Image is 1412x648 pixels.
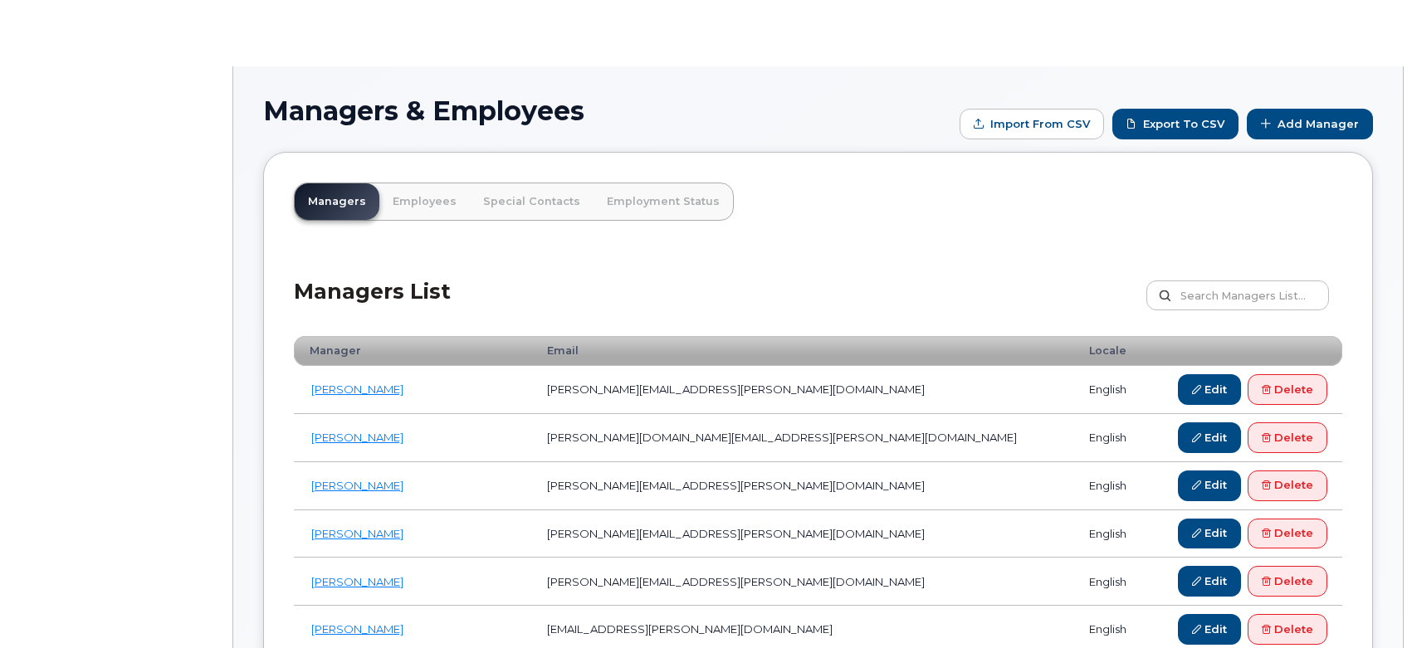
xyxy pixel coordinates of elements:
a: Edit [1178,566,1241,597]
a: [PERSON_NAME] [311,431,403,444]
a: Delete [1248,470,1327,501]
th: Manager [294,336,532,366]
a: Delete [1248,614,1327,645]
th: Locale [1074,336,1147,366]
td: english [1074,414,1147,462]
a: [PERSON_NAME] [311,622,403,636]
td: english [1074,462,1147,510]
a: Edit [1178,470,1241,501]
h2: Managers List [294,280,451,329]
td: english [1074,366,1147,414]
td: [PERSON_NAME][DOMAIN_NAME][EMAIL_ADDRESS][PERSON_NAME][DOMAIN_NAME] [532,414,1075,462]
a: Edit [1178,422,1241,453]
td: [PERSON_NAME][EMAIL_ADDRESS][PERSON_NAME][DOMAIN_NAME] [532,366,1075,414]
a: Employees [379,183,470,220]
a: Delete [1248,422,1327,453]
a: Edit [1178,614,1241,645]
td: [PERSON_NAME][EMAIL_ADDRESS][PERSON_NAME][DOMAIN_NAME] [532,462,1075,510]
a: Employment Status [594,183,733,220]
a: Delete [1248,519,1327,549]
td: english [1074,510,1147,558]
a: Delete [1248,566,1327,597]
a: [PERSON_NAME] [311,382,403,396]
a: Add Manager [1247,109,1373,139]
td: english [1074,558,1147,606]
td: [PERSON_NAME][EMAIL_ADDRESS][PERSON_NAME][DOMAIN_NAME] [532,558,1075,606]
a: Edit [1178,519,1241,549]
a: [PERSON_NAME] [311,479,403,492]
a: Export to CSV [1112,109,1239,139]
a: [PERSON_NAME] [311,575,403,588]
a: Special Contacts [470,183,594,220]
form: Import from CSV [960,109,1104,139]
a: Delete [1248,374,1327,405]
th: Email [532,336,1075,366]
a: [PERSON_NAME] [311,527,403,540]
a: Edit [1178,374,1241,405]
td: [PERSON_NAME][EMAIL_ADDRESS][PERSON_NAME][DOMAIN_NAME] [532,510,1075,558]
a: Managers [295,183,379,220]
h1: Managers & Employees [263,96,951,125]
